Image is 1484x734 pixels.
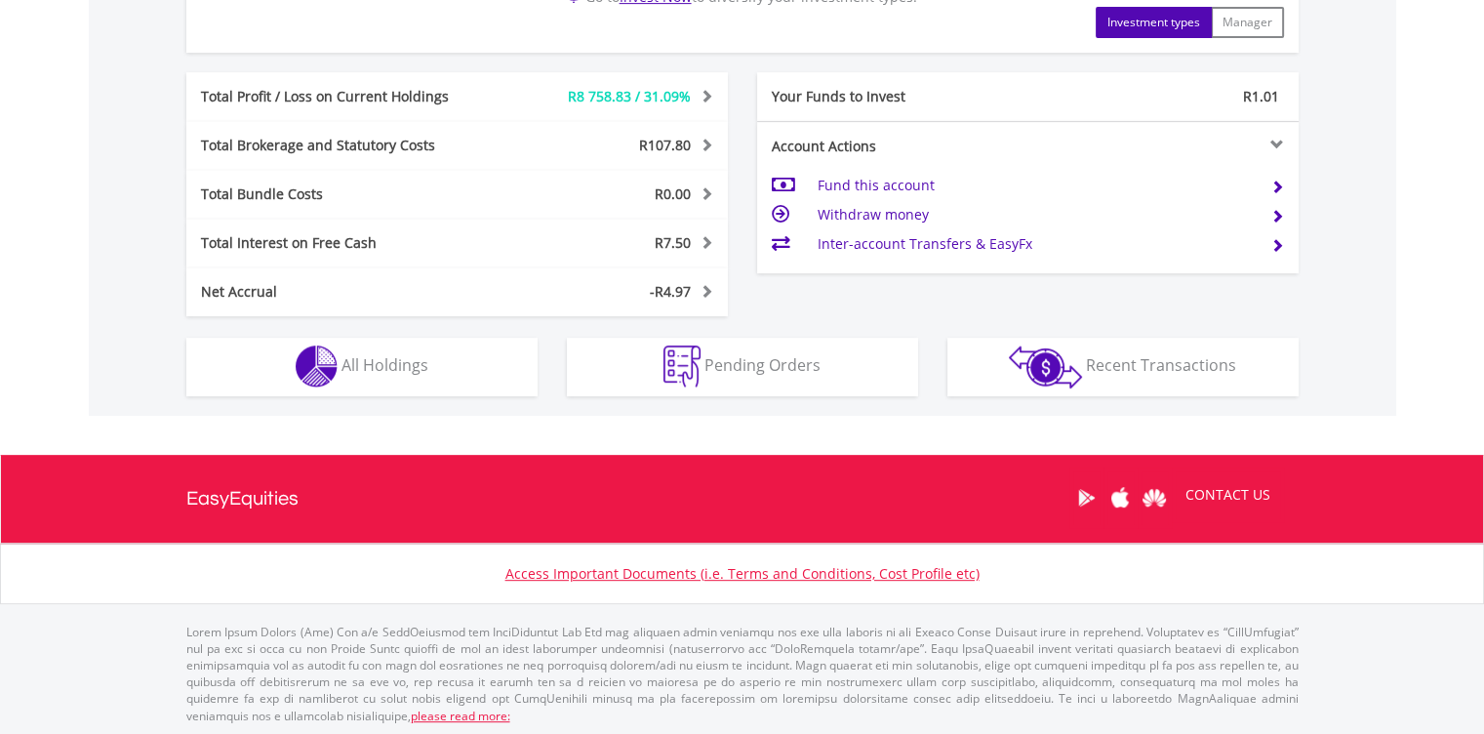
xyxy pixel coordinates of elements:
div: Total Profit / Loss on Current Holdings [186,87,502,106]
span: R8 758.83 / 31.09% [568,87,691,105]
div: Your Funds to Invest [757,87,1028,106]
div: Total Brokerage and Statutory Costs [186,136,502,155]
button: Pending Orders [567,338,918,396]
span: R0.00 [655,184,691,203]
span: Recent Transactions [1086,354,1236,376]
div: Net Accrual [186,282,502,302]
span: R7.50 [655,233,691,252]
div: Total Bundle Costs [186,184,502,204]
a: please read more: [411,708,510,724]
td: Inter-account Transfers & EasyFx [817,229,1255,259]
button: Manager [1211,7,1284,38]
img: transactions-zar-wht.png [1009,346,1082,388]
div: Account Actions [757,137,1028,156]
span: R1.01 [1243,87,1279,105]
button: Investment types [1096,7,1212,38]
a: EasyEquities [186,455,299,543]
td: Fund this account [817,171,1255,200]
div: Total Interest on Free Cash [186,233,502,253]
a: Apple [1103,468,1138,528]
a: Google Play [1069,468,1103,528]
span: All Holdings [341,354,428,376]
td: Withdraw money [817,200,1255,229]
span: Pending Orders [704,354,821,376]
a: CONTACT US [1172,468,1284,522]
button: All Holdings [186,338,538,396]
span: R107.80 [639,136,691,154]
span: -R4.97 [650,282,691,301]
a: Access Important Documents (i.e. Terms and Conditions, Cost Profile etc) [505,564,980,583]
img: holdings-wht.png [296,346,338,387]
p: Lorem Ipsum Dolors (Ame) Con a/e SeddOeiusmod tem InciDiduntut Lab Etd mag aliquaen admin veniamq... [186,624,1299,724]
button: Recent Transactions [947,338,1299,396]
a: Huawei [1138,468,1172,528]
img: pending_instructions-wht.png [663,346,701,387]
